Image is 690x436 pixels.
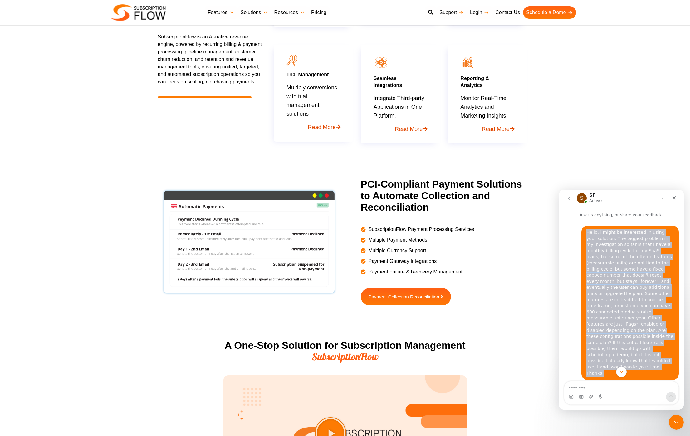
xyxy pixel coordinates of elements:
span: SubscriptionFlow Payment Processing Services [367,226,474,233]
a: Schedule a Demo [523,6,576,19]
img: icon11 [286,55,297,67]
a: Pricing [308,6,330,19]
p: Monitor Real-Time Analytics and Marketing Insights [460,94,514,133]
iframe: Intercom live chat [669,415,684,430]
img: seamless integration [374,55,389,70]
img: Subscriptionflow [111,4,166,21]
h2: PCI-Compliant Payment Solutions to Automate Collection and Reconciliation [361,178,532,213]
a: Read More [374,120,428,133]
p: Integrate Third-party Applications in One Platform. [374,94,428,133]
h2: A One-Stop Solution for Subscription Management [223,340,467,363]
a: Support [436,6,467,19]
span: Payment Gateway Integrations [367,258,437,265]
span: Multiple Currency Support [367,247,426,254]
iframe: Intercom live chat [559,190,684,410]
a: Reporting &Analytics [460,76,489,88]
img: PCI-Compliant Payment Solutions to Automate Collection and Reconciliation [161,188,337,296]
span: SubscriptionFlow [312,350,379,363]
a: Contact Us [492,6,523,19]
a: Solutions [237,6,271,19]
p: SubscriptionFlow is an AI-native revenue engine, powered by recurring billing & payment processin... [158,33,262,86]
a: Login [467,6,492,19]
img: icon12 [460,55,476,70]
span: Multiple Payment Methods [367,236,428,244]
span: Payment Failure & Recovery Management [367,268,462,276]
a: Read More [460,120,514,133]
a: SeamlessIntegrations [374,76,402,88]
span: Payment Collection Reconciliation [369,294,439,299]
a: Features [205,6,237,19]
a: Resources [271,6,308,19]
a: Trial Management [286,72,329,77]
a: Read More [286,118,340,132]
p: Multiply conversions with trial management solutions [286,83,340,132]
a: Payment Collection Reconciliation [361,288,451,305]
